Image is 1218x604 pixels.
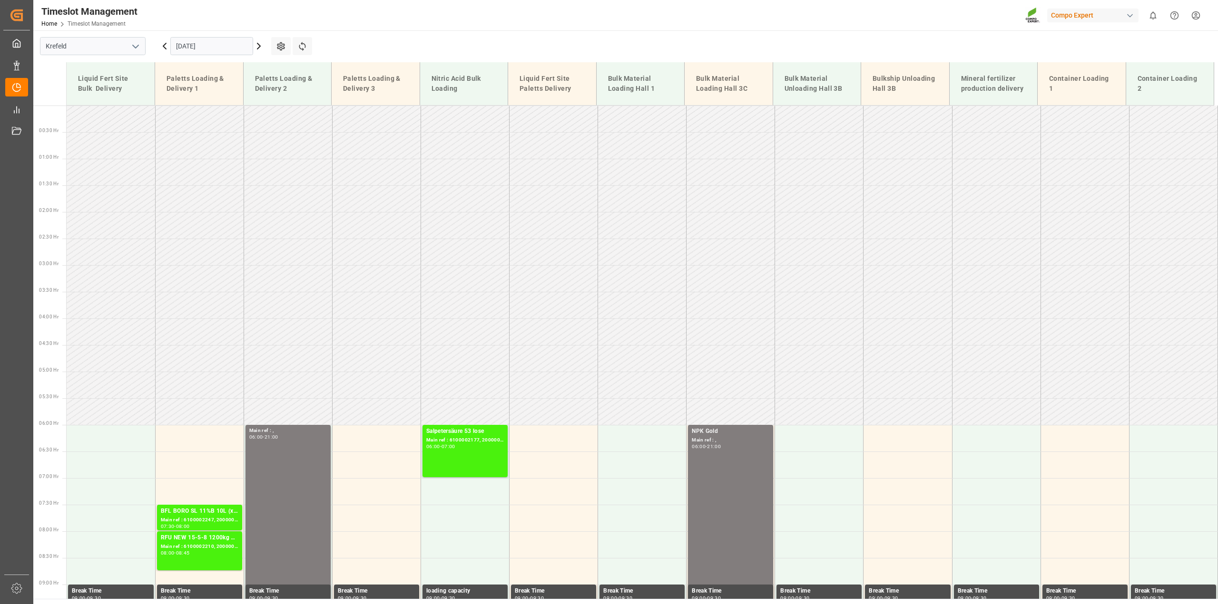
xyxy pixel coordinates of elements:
div: 09:00 [249,596,263,600]
div: 09:00 [1135,596,1149,600]
div: 08:00 [176,524,190,528]
div: Liquid Fert Site Bulk Delivery [74,70,147,97]
div: Break Time [958,586,1035,596]
span: 08:30 Hr [39,554,59,559]
div: Main ref : 6100002210, 2000001368 2000001243 [161,543,238,551]
div: Bulkship Unloading Hall 3B [869,70,942,97]
div: 09:30 [707,596,721,600]
div: 09:30 [353,596,367,600]
div: RFU NEW 15-5-8 1200kg Beist. Premix BBBLK PREMIUM [DATE] 25kg(x40)D,EN,PL,FNLBT FAIR 25-5-8 35%UH... [161,533,238,543]
span: 03:00 Hr [39,261,59,266]
span: 00:30 Hr [39,128,59,133]
span: 02:00 Hr [39,208,59,213]
div: - [174,524,176,528]
div: Liquid Fert Site Paletts Delivery [516,70,589,97]
div: 08:00 [161,551,175,555]
div: 09:30 [796,596,809,600]
div: 21:00 [707,444,721,449]
div: Break Time [1135,586,1212,596]
div: Break Time [72,586,150,596]
div: 09:00 [161,596,175,600]
div: 09:30 [884,596,898,600]
div: 09:30 [1061,596,1075,600]
div: 06:00 [426,444,440,449]
div: 09:00 [603,596,617,600]
div: Break Time [780,586,858,596]
div: Break Time [603,586,681,596]
div: Paletts Loading & Delivery 1 [163,70,236,97]
div: Main ref : 6100002247, 2000001180 [161,516,238,524]
div: 09:30 [442,596,455,600]
div: 09:00 [869,596,883,600]
div: Break Time [161,586,238,596]
div: loading capacity [426,586,504,596]
div: 09:30 [619,596,632,600]
div: Main ref : 6100002177, 2000001692 [426,436,504,444]
div: 06:00 [249,435,263,439]
span: 01:00 Hr [39,154,59,160]
span: 01:30 Hr [39,181,59,186]
div: Timeslot Management [41,4,138,19]
div: Break Time [692,586,769,596]
div: 09:00 [692,596,706,600]
div: NPK Gold [692,427,769,436]
span: 06:00 Hr [39,421,59,426]
div: Mineral fertilizer production delivery [957,70,1030,97]
div: - [617,596,619,600]
div: - [706,596,707,600]
div: - [263,596,264,600]
div: 21:00 [265,435,278,439]
div: 09:30 [530,596,544,600]
div: Bulk Material Unloading Hall 3B [781,70,854,97]
div: Break Time [1046,586,1124,596]
div: 09:30 [87,596,101,600]
span: 04:30 Hr [39,341,59,346]
div: - [1060,596,1061,600]
span: 08:00 Hr [39,527,59,532]
span: 07:00 Hr [39,474,59,479]
div: - [440,596,442,600]
div: - [794,596,796,600]
div: - [971,596,972,600]
span: 05:00 Hr [39,367,59,373]
span: 02:30 Hr [39,234,59,240]
div: - [263,435,264,439]
div: Main ref : , [692,436,769,444]
div: 09:00 [338,596,352,600]
div: - [1149,596,1150,600]
div: Break Time [249,586,327,596]
button: open menu [128,39,142,54]
span: 06:30 Hr [39,447,59,452]
div: - [706,444,707,449]
div: - [174,596,176,600]
div: 09:00 [1046,596,1060,600]
span: 03:30 Hr [39,288,59,293]
div: BFL BORO SL 11%B 10L (x60) DE,EN (2024)BT FAIR 25-5-8 35%UH 3M 25kg (x40) INT [161,507,238,516]
div: 09:00 [515,596,529,600]
div: Paletts Loading & Delivery 2 [251,70,324,97]
div: 09:00 [958,596,972,600]
div: - [86,596,87,600]
a: Home [41,20,57,27]
div: Container Loading 2 [1134,70,1207,97]
img: Screenshot%202023-09-29%20at%2010.02.21.png_1712312052.png [1025,7,1041,24]
div: - [440,444,442,449]
div: - [883,596,884,600]
input: DD.MM.YYYY [170,37,253,55]
div: 09:30 [1150,596,1164,600]
div: 07:00 [442,444,455,449]
span: 04:00 Hr [39,314,59,319]
div: - [352,596,353,600]
span: 07:30 Hr [39,500,59,506]
button: Help Center [1164,5,1185,26]
div: 09:00 [780,596,794,600]
input: Type to search/select [40,37,146,55]
div: Container Loading 1 [1045,70,1118,97]
div: Paletts Loading & Delivery 3 [339,70,412,97]
div: Compo Expert [1047,9,1139,22]
div: Salpetersäure 53 lose [426,427,504,436]
div: 09:30 [973,596,987,600]
div: Bulk Material Loading Hall 3C [692,70,765,97]
div: 09:30 [176,596,190,600]
div: 08:45 [176,551,190,555]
